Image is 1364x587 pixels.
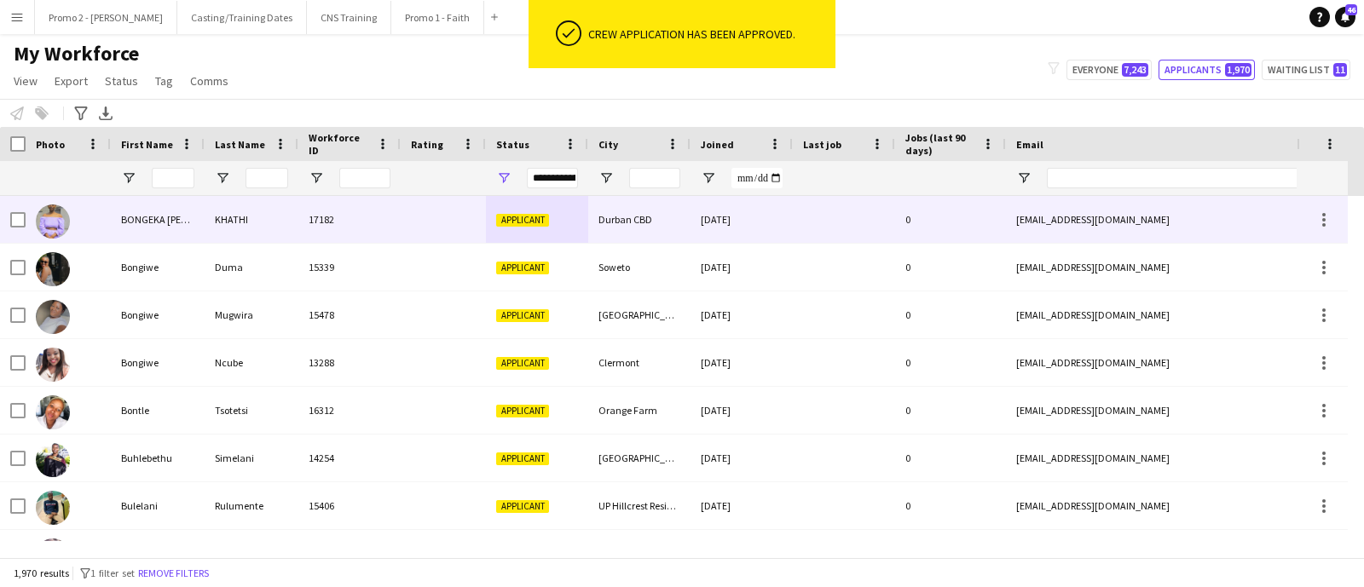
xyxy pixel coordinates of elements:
[496,500,549,513] span: Applicant
[177,1,307,34] button: Casting/Training Dates
[1066,60,1152,80] button: Everyone7,243
[205,530,298,577] div: Msimang
[205,434,298,481] div: Simelani
[71,103,91,124] app-action-btn: Advanced filters
[691,339,793,386] div: [DATE]
[1006,434,1347,481] div: [EMAIL_ADDRESS][DOMAIN_NAME]
[895,482,1006,529] div: 0
[339,168,390,188] input: Workforce ID Filter Input
[588,387,691,434] div: Orange Farm
[1016,138,1043,151] span: Email
[803,138,841,151] span: Last job
[135,564,212,583] button: Remove filters
[588,530,691,577] div: Soweto
[36,204,70,239] img: BONGEKA BRIDGETTE KHATHI
[309,170,324,186] button: Open Filter Menu
[1006,530,1347,577] div: [EMAIL_ADDRESS][DOMAIN_NAME]
[598,138,618,151] span: City
[298,387,401,434] div: 16312
[152,168,194,188] input: First Name Filter Input
[895,434,1006,481] div: 0
[1159,60,1255,80] button: Applicants1,970
[111,434,205,481] div: Buhlebethu
[588,291,691,338] div: [GEOGRAPHIC_DATA]
[35,1,177,34] button: Promo 2 - [PERSON_NAME]
[1006,196,1347,243] div: [EMAIL_ADDRESS][DOMAIN_NAME]
[1333,63,1347,77] span: 11
[298,434,401,481] div: 14254
[731,168,783,188] input: Joined Filter Input
[36,348,70,382] img: Bongiwe Ncube
[895,530,1006,577] div: 0
[588,244,691,291] div: Soweto
[36,538,70,573] img: Busisiwe Msimang
[298,244,401,291] div: 15339
[298,530,401,577] div: 14233
[496,452,549,465] span: Applicant
[588,482,691,529] div: UP Hillcrest Residence
[691,482,793,529] div: [DATE]
[55,73,88,89] span: Export
[298,291,401,338] div: 15478
[307,1,391,34] button: CNS Training
[298,196,401,243] div: 17182
[496,357,549,370] span: Applicant
[895,339,1006,386] div: 0
[121,138,173,151] span: First Name
[701,170,716,186] button: Open Filter Menu
[121,170,136,186] button: Open Filter Menu
[190,73,228,89] span: Comms
[1335,7,1355,27] a: 46
[298,482,401,529] div: 15406
[629,168,680,188] input: City Filter Input
[14,73,38,89] span: View
[309,131,370,157] span: Workforce ID
[588,26,829,42] div: Crew application has been approved.
[7,70,44,92] a: View
[691,291,793,338] div: [DATE]
[1047,168,1337,188] input: Email Filter Input
[205,339,298,386] div: Ncube
[205,196,298,243] div: KHATHI
[496,138,529,151] span: Status
[691,244,793,291] div: [DATE]
[691,387,793,434] div: [DATE]
[496,170,511,186] button: Open Filter Menu
[588,339,691,386] div: Clermont
[205,291,298,338] div: Mugwira
[496,214,549,227] span: Applicant
[1006,482,1347,529] div: [EMAIL_ADDRESS][DOMAIN_NAME]
[598,170,614,186] button: Open Filter Menu
[14,41,139,66] span: My Workforce
[895,291,1006,338] div: 0
[895,196,1006,243] div: 0
[298,339,401,386] div: 13288
[111,339,205,386] div: Bongiwe
[895,387,1006,434] div: 0
[496,309,549,322] span: Applicant
[215,138,265,151] span: Last Name
[90,567,135,579] span: 1 filter set
[391,1,484,34] button: Promo 1 - Faith
[588,434,691,481] div: [GEOGRAPHIC_DATA]
[496,405,549,417] span: Applicant
[111,196,205,243] div: BONGEKA [PERSON_NAME]
[48,70,95,92] a: Export
[95,103,116,124] app-action-btn: Export XLSX
[205,244,298,291] div: Duma
[588,196,691,243] div: Durban CBD
[155,73,173,89] span: Tag
[205,482,298,529] div: Rulumente
[1122,63,1148,77] span: 7,243
[148,70,180,92] a: Tag
[1006,339,1347,386] div: [EMAIL_ADDRESS][DOMAIN_NAME]
[1345,4,1357,15] span: 46
[215,170,230,186] button: Open Filter Menu
[1006,244,1347,291] div: [EMAIL_ADDRESS][DOMAIN_NAME]
[701,138,734,151] span: Joined
[496,262,549,274] span: Applicant
[111,244,205,291] div: Bongiwe
[36,443,70,477] img: Buhlebethu Simelani
[691,530,793,577] div: [DATE]
[1016,170,1032,186] button: Open Filter Menu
